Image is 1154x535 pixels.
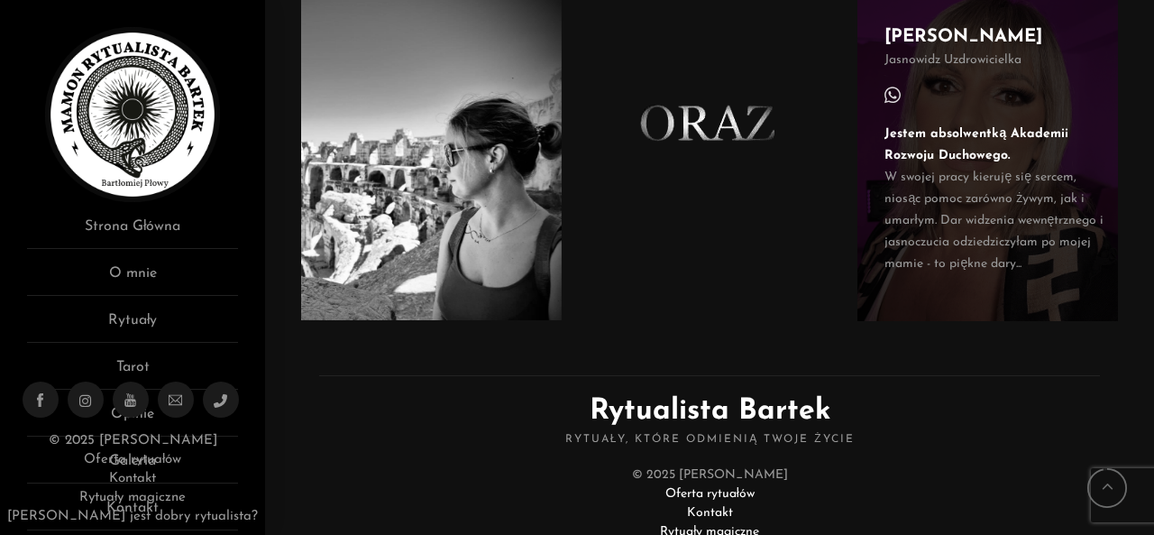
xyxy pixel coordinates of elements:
a: Kontakt [109,472,156,485]
a: [PERSON_NAME] [884,28,1042,46]
h2: Rytualista Bartek [319,375,1100,447]
a: Rytuały [27,309,238,343]
a: Strona Główna [27,216,238,249]
a: Kontakt [687,506,733,520]
a: O mnie [27,263,238,296]
span: Rytuały, które odmienią Twoje życie [319,433,1100,447]
a: Rytuały magiczne [79,491,186,504]
strong: Jestem absolwentką Akademii Rozwoju Duchowego. [884,127,1068,162]
span: Jasnowidz Uzdrowicielka [884,51,1091,69]
a: [PERSON_NAME] jest dobry rytualista? [7,510,258,523]
img: Rytualista Bartek [45,27,220,202]
span: W swojej pracy kieruję się sercem, niosąc pomoc zarówno żywym, jak i umarłym. Dar widzenia wewnęt... [884,124,1118,275]
a: Tarot [27,356,238,390]
a: Oferta rytuałów [665,487,755,501]
a: Oferta rytuałów [84,453,181,466]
